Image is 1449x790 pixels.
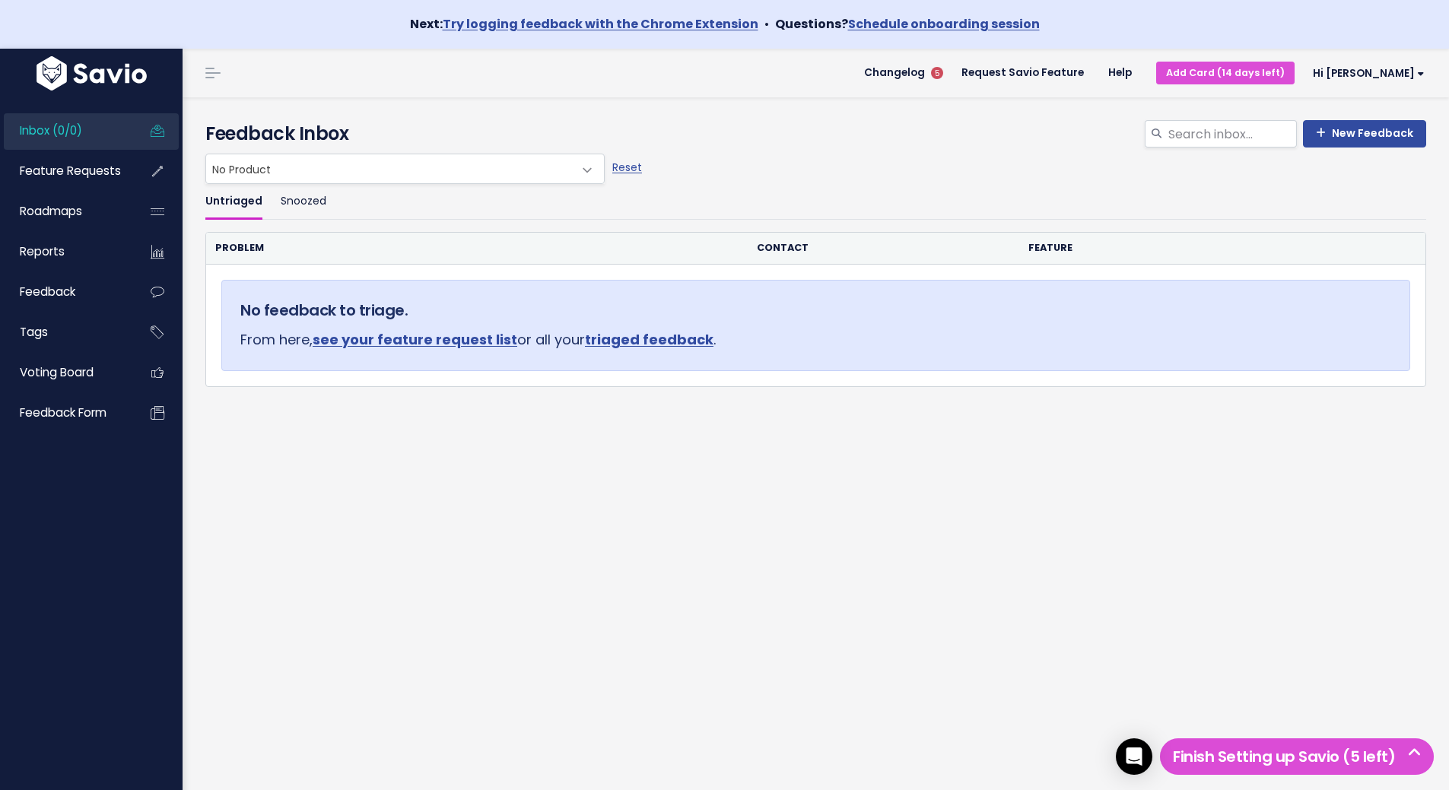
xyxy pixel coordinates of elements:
a: Try logging feedback with the Chrome Extension [443,15,758,33]
a: Request Savio Feature [949,62,1096,84]
a: Roadmaps [4,194,126,229]
strong: Questions? [775,15,1040,33]
a: Reset [612,160,642,175]
a: Feedback [4,274,126,309]
span: 5 [931,67,943,79]
a: Inbox (0/0) [4,113,126,148]
th: Problem [206,233,748,264]
th: Contact [748,233,1018,264]
ul: Filter feature requests [205,184,1426,220]
span: Feedback form [20,405,106,420]
a: triaged feedback [585,330,713,349]
span: Inbox (0/0) [20,122,82,138]
span: No Product [206,154,574,183]
a: New Feedback [1303,120,1426,148]
h4: Feedback Inbox [205,120,1426,148]
a: see your feature request list [313,330,517,349]
span: Tags [20,324,48,340]
span: Hi [PERSON_NAME] [1313,68,1425,79]
img: logo-white.9d6f32f41409.svg [33,56,151,90]
input: Search inbox... [1167,120,1297,148]
a: Help [1096,62,1144,84]
h5: Finish Setting up Savio (5 left) [1167,745,1427,768]
a: Snoozed [281,184,326,220]
a: Schedule onboarding session [848,15,1040,33]
strong: Next: [410,15,758,33]
div: Open Intercom Messenger [1116,738,1152,775]
span: Feedback [20,284,75,300]
a: Hi [PERSON_NAME] [1295,62,1437,85]
span: No Product [205,154,605,184]
span: Reports [20,243,65,259]
a: Reports [4,234,126,269]
a: Add Card (14 days left) [1156,62,1295,84]
span: Changelog [864,68,925,78]
a: Tags [4,315,126,350]
span: Roadmaps [20,203,82,219]
th: Feature [1019,233,1358,264]
h5: No feedback to triage. [240,299,1391,322]
p: From here, or all your . [240,328,1391,352]
a: Feedback form [4,395,126,430]
a: Voting Board [4,355,126,390]
span: Feature Requests [20,163,121,179]
a: Untriaged [205,184,262,220]
span: Voting Board [20,364,94,380]
a: Feature Requests [4,154,126,189]
span: • [764,15,769,33]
